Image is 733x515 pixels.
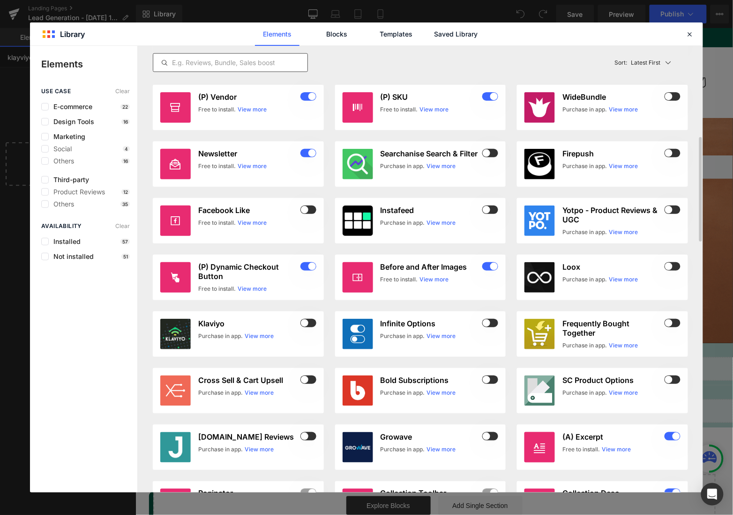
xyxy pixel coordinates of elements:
a: Add Single Section [303,468,387,487]
h3: Growave [381,432,481,441]
a: Saved Library [434,22,478,46]
div: Free to install. [381,105,418,114]
h3: Collection Toolbar [381,489,481,498]
a: Home [145,44,176,66]
span: Clear [115,88,130,95]
div: Purchase in app. [198,445,243,454]
img: nourwish® [27,40,130,69]
h3: Bold Subscriptions [381,375,481,385]
span: Sort: [615,59,628,66]
h3: (P) SKU [381,92,481,102]
span: E-commerce [49,103,92,110]
a: View more [238,162,267,170]
div: Purchase in app. [381,389,425,397]
img: 36d3ff60-5281-42d0-85d8-834f522fc7c5.jpeg [524,92,555,123]
span: Blog [220,50,235,59]
a: View more [245,389,274,397]
a: View more [245,445,274,454]
img: bold.jpg [343,375,373,406]
div: Purchase in app. [562,228,607,236]
a: View more [609,105,638,114]
a: View more [427,219,456,227]
a: View more [420,105,449,114]
a: View more [427,162,456,170]
div: Free to install. [562,445,600,454]
img: klaviyo.jpg [160,319,191,349]
div: Purchase in app. [381,332,425,340]
h3: Infinite Options [381,319,481,328]
p: 12 [121,189,130,195]
h3: Frequently Bought Together [562,319,663,338]
img: gempages_464227264272270525-d7dbad09-95b2-450f-8b7b-320a5e395534.png [524,375,555,406]
span: Marketing [49,133,85,140]
a: Explore Blocks [211,468,295,487]
a: View more [609,228,638,236]
h3: Instafeed [381,206,481,215]
h3: Loox [562,262,663,272]
h3: Klaviyo [198,319,299,328]
p: 16 [121,158,130,164]
p: Latest First [631,59,661,67]
h3: Before and After Images [381,262,481,272]
h3: (P) Dynamic Checkout Button [198,262,299,281]
summary: Shop [176,44,214,66]
button: Latest FirstSort:Latest First [611,53,688,72]
a: Blocks [314,22,359,46]
span: Others [49,157,74,165]
span: Not installed [49,253,94,260]
span: FREE Shipping on US$85 / SGD108 / AED310 [228,6,358,13]
span: Social [49,145,72,153]
a: View more [427,332,456,340]
img: 63f42503-2975-4f0a-ba42-014d42fb53a6.webp [343,432,373,463]
h3: (P) Vendor [198,92,299,102]
div: Free to install. [198,219,236,227]
h3: (A) Excerpt [562,432,663,441]
span: Installed [49,238,81,245]
a: View more [238,285,267,293]
p: 51 [121,254,130,259]
span: use case [41,88,71,95]
div: Purchase in app. [381,162,425,170]
p: 4 [123,146,130,152]
span: FAQ [247,50,261,59]
input: E.g. Reviews, Bundle, Sales boost... [153,57,307,68]
img: SmartSearch.png [343,149,373,179]
img: loox.jpg [524,262,555,293]
div: Purchase in app. [381,445,425,454]
h3: WideBundle [562,92,663,102]
div: Purchase in app. [198,332,243,340]
a: View more [238,105,267,114]
div: Purchase in app. [562,275,607,284]
h3: Facebook Like [198,206,299,215]
a: View more [609,162,638,170]
h3: [DOMAIN_NAME] Reviews [198,432,299,441]
a: Store Partners [267,44,327,66]
span: Shop [183,50,199,59]
img: infinite-options.jpg [343,319,373,349]
span: Product Reviews [49,188,105,196]
a: View more [602,445,631,454]
div: Purchase in app. [562,162,607,170]
span: Others [49,200,74,208]
h3: Newsletter [198,149,299,158]
h3: Yotpo - Product Reviews & UGC [562,206,663,224]
p: 22 [120,104,130,110]
h3: SC Product Options [562,375,663,385]
img: instafeed.jpg [343,206,373,236]
p: Elements [41,57,137,71]
h3: Collection Desc [562,489,663,498]
div: Purchase in app. [562,341,607,350]
a: View more [609,275,638,284]
div: Free to install. [381,275,418,284]
summary: Search [506,43,530,66]
div: Purchase in app. [562,105,607,114]
a: View more [609,341,638,350]
h3: Cross Sell & Cart Upsell [198,375,299,385]
a: Templates [374,22,419,46]
div: Free to install. [198,162,236,170]
h3: Paginator [198,489,299,498]
span: Store Partners [274,50,321,59]
div: Purchase in app. [562,389,607,397]
div: Open Intercom Messenger [701,483,724,506]
span: Design Tools [49,118,94,125]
